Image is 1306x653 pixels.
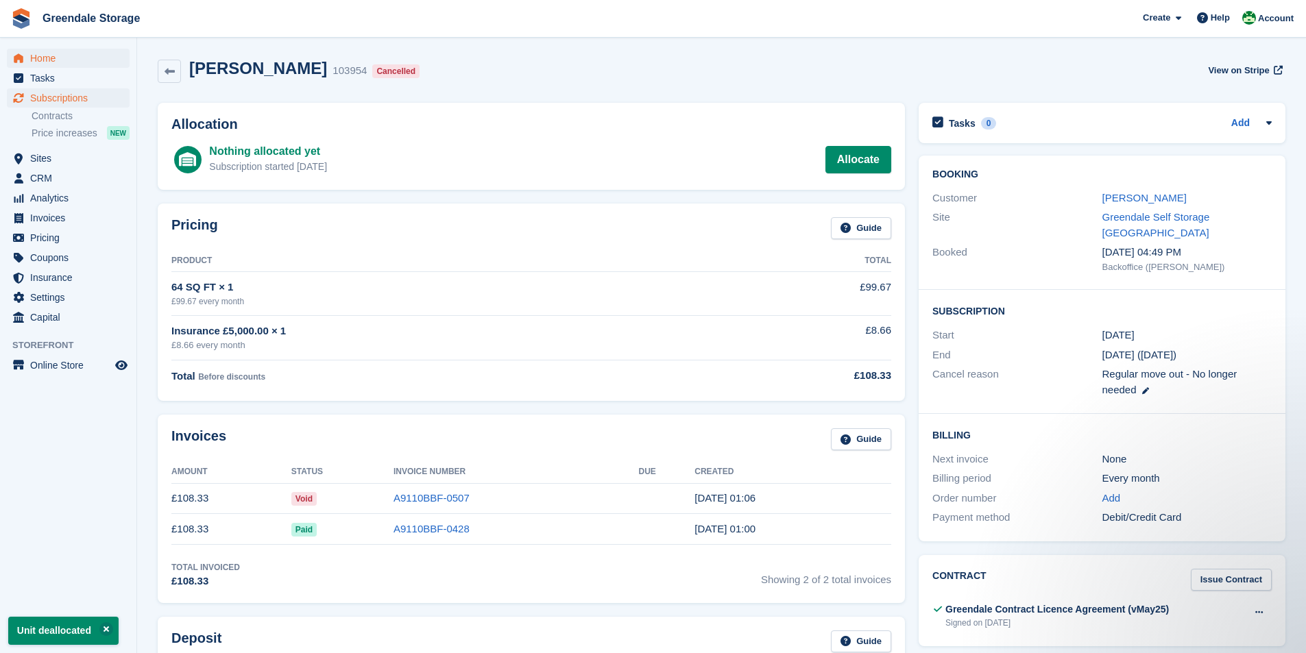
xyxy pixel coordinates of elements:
[694,523,755,534] time: 2025-09-03 00:00:55 UTC
[198,372,265,382] span: Before discounts
[8,617,119,645] p: Unit deallocated
[171,370,195,382] span: Total
[107,126,130,140] div: NEW
[7,268,130,287] a: menu
[694,461,891,483] th: Created
[1231,116,1250,132] a: Add
[639,461,695,483] th: Due
[932,491,1102,506] div: Order number
[332,63,367,79] div: 103954
[831,217,891,240] a: Guide
[171,323,715,339] div: Insurance £5,000.00 × 1
[7,208,130,227] a: menu
[171,630,221,653] h2: Deposit
[1102,349,1177,360] span: [DATE] ([DATE])
[30,308,112,327] span: Capital
[171,483,291,514] td: £108.33
[1242,11,1256,25] img: Jon
[7,149,130,168] a: menu
[171,250,715,272] th: Product
[1102,192,1187,204] a: [PERSON_NAME]
[30,288,112,307] span: Settings
[1202,59,1285,82] a: View on Stripe
[30,169,112,188] span: CRM
[1102,260,1272,274] div: Backoffice ([PERSON_NAME])
[825,146,891,173] a: Allocate
[171,574,240,589] div: £108.33
[372,64,420,78] div: Cancelled
[1102,245,1272,260] div: [DATE] 04:49 PM
[171,116,891,132] h2: Allocation
[30,49,112,68] span: Home
[171,280,715,295] div: 64 SQ FT × 1
[932,245,1102,273] div: Booked
[1102,452,1272,467] div: None
[30,228,112,247] span: Pricing
[7,228,130,247] a: menu
[1102,510,1272,526] div: Debit/Credit Card
[7,188,130,208] a: menu
[761,561,891,589] span: Showing 2 of 2 total invoices
[291,492,317,506] span: Void
[1258,12,1294,25] span: Account
[1208,64,1269,77] span: View on Stripe
[171,338,715,352] div: £8.66 every month
[831,428,891,451] a: Guide
[1143,11,1170,25] span: Create
[30,69,112,88] span: Tasks
[32,110,130,123] a: Contracts
[7,356,130,375] a: menu
[932,328,1102,343] div: Start
[171,461,291,483] th: Amount
[932,210,1102,241] div: Site
[694,492,755,504] time: 2025-10-03 00:06:11 UTC
[1102,491,1121,506] a: Add
[831,630,891,653] a: Guide
[11,8,32,29] img: stora-icon-8386f47178a22dfd0bd8f6a31ec36ba5ce8667c1dd55bd0f319d3a0aa187defe.svg
[32,125,130,140] a: Price increases NEW
[291,523,317,537] span: Paid
[715,315,891,360] td: £8.66
[1211,11,1230,25] span: Help
[932,347,1102,363] div: End
[932,428,1272,441] h2: Billing
[932,569,987,591] h2: Contract
[7,288,130,307] a: menu
[30,356,112,375] span: Online Store
[1102,211,1210,238] a: Greendale Self Storage [GEOGRAPHIC_DATA]
[12,338,136,352] span: Storefront
[7,169,130,188] a: menu
[1102,368,1237,395] span: Regular move out - No longer needed
[30,268,112,287] span: Insurance
[30,208,112,227] span: Invoices
[37,7,145,29] a: Greendale Storage
[7,308,130,327] a: menu
[171,561,240,574] div: Total Invoiced
[932,510,1102,526] div: Payment method
[981,117,997,130] div: 0
[30,149,112,168] span: Sites
[7,49,130,68] a: menu
[949,117,976,130] h2: Tasks
[945,602,1169,617] div: Greendale Contract Licence Agreement (vMay25)
[932,452,1102,467] div: Next invoice
[30,188,112,208] span: Analytics
[209,160,327,174] div: Subscription started [DATE]
[715,368,891,384] div: £108.33
[291,461,394,483] th: Status
[945,617,1169,629] div: Signed on [DATE]
[171,217,218,240] h2: Pricing
[30,248,112,267] span: Coupons
[7,88,130,108] a: menu
[394,461,639,483] th: Invoice Number
[932,304,1272,317] h2: Subscription
[394,523,470,534] a: A9110BBF-0428
[7,69,130,88] a: menu
[171,514,291,545] td: £108.33
[209,143,327,160] div: Nothing allocated yet
[715,250,891,272] th: Total
[7,248,130,267] a: menu
[715,272,891,315] td: £99.67
[932,169,1272,180] h2: Booking
[932,367,1102,397] div: Cancel reason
